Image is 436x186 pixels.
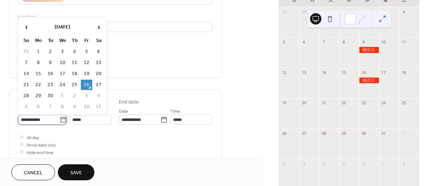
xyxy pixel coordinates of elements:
td: 6 [93,47,104,57]
div: 29 [341,131,347,136]
td: 7 [21,58,32,68]
div: 2 [361,9,366,15]
div: 19 [281,100,287,106]
td: 4 [69,47,80,57]
td: 25 [69,80,80,90]
td: 9 [69,102,80,112]
div: 25 [401,100,406,106]
td: 31 [21,47,32,57]
div: 5 [341,161,347,166]
div: 17 [381,70,386,75]
td: 22 [33,80,44,90]
div: 6 [301,39,307,45]
td: 27 [93,80,104,90]
div: 10 [381,39,386,45]
div: 4 [321,161,327,166]
div: 9 [361,39,366,45]
div: 6 [361,161,366,166]
td: 3 [57,47,68,57]
div: 2 [281,161,287,166]
td: 4 [93,91,104,101]
td: 1 [57,91,68,101]
th: Su [21,36,32,46]
div: 22 [341,100,347,106]
td: 18 [69,69,80,79]
th: Tu [45,36,56,46]
div: 23 [361,100,366,106]
th: Sa [93,36,104,46]
span: Hide end time [27,149,54,156]
td: 17 [57,69,68,79]
div: 24 [381,100,386,106]
div: 31 [381,131,386,136]
div: 8 [401,161,406,166]
td: 5 [21,102,32,112]
span: Cancel [24,169,43,177]
td: 2 [69,91,80,101]
div: 29 [301,9,307,15]
button: Cancel [11,164,55,180]
div: 1 [341,9,347,15]
div: 1 [401,131,406,136]
td: 10 [81,102,92,112]
span: Show date only [27,142,56,149]
span: Time [170,108,180,115]
td: 2 [45,47,56,57]
div: 30 [361,131,366,136]
td: 19 [81,69,92,79]
div: 21 [321,100,327,106]
td: 9 [45,58,56,68]
td: 29 [33,91,44,101]
td: 15 [33,69,44,79]
td: 12 [81,58,92,68]
span: › [93,20,104,34]
div: 18 [401,70,406,75]
td: 8 [57,102,68,112]
td: 23 [45,80,56,90]
div: Location [18,13,211,21]
td: 6 [33,102,44,112]
th: We [57,36,68,46]
th: Th [69,36,80,46]
div: 28 [281,9,287,15]
div: 16 [361,70,366,75]
span: ‹ [21,20,32,34]
div: 15 [341,70,347,75]
div: 20 [301,100,307,106]
th: Fr [81,36,92,46]
div: 13 [301,70,307,75]
div: 3 [301,161,307,166]
td: 11 [93,102,104,112]
td: 16 [45,69,56,79]
th: Mo [33,36,44,46]
td: 11 [69,58,80,68]
td: 3 [81,91,92,101]
td: 13 [93,58,104,68]
div: 4 [401,9,406,15]
div: 8 [341,39,347,45]
div: 12 [281,70,287,75]
td: 1 [33,47,44,57]
span: All day [27,134,39,142]
td: 7 [45,102,56,112]
td: 26 [81,80,92,90]
span: Date [119,108,128,115]
div: 26 [281,131,287,136]
div: End date [119,99,139,106]
td: 10 [57,58,68,68]
div: 14 [321,70,327,75]
td: 28 [21,91,32,101]
div: 3 [381,9,386,15]
div: 7 [321,39,327,45]
div: 28 [321,131,327,136]
td: 30 [45,91,56,101]
div: 7 [381,161,386,166]
td: 5 [81,47,92,57]
button: Save [58,164,94,180]
td: 14 [21,69,32,79]
div: 5 [281,39,287,45]
td: 24 [57,80,68,90]
div: 11 [401,39,406,45]
td: 8 [33,58,44,68]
